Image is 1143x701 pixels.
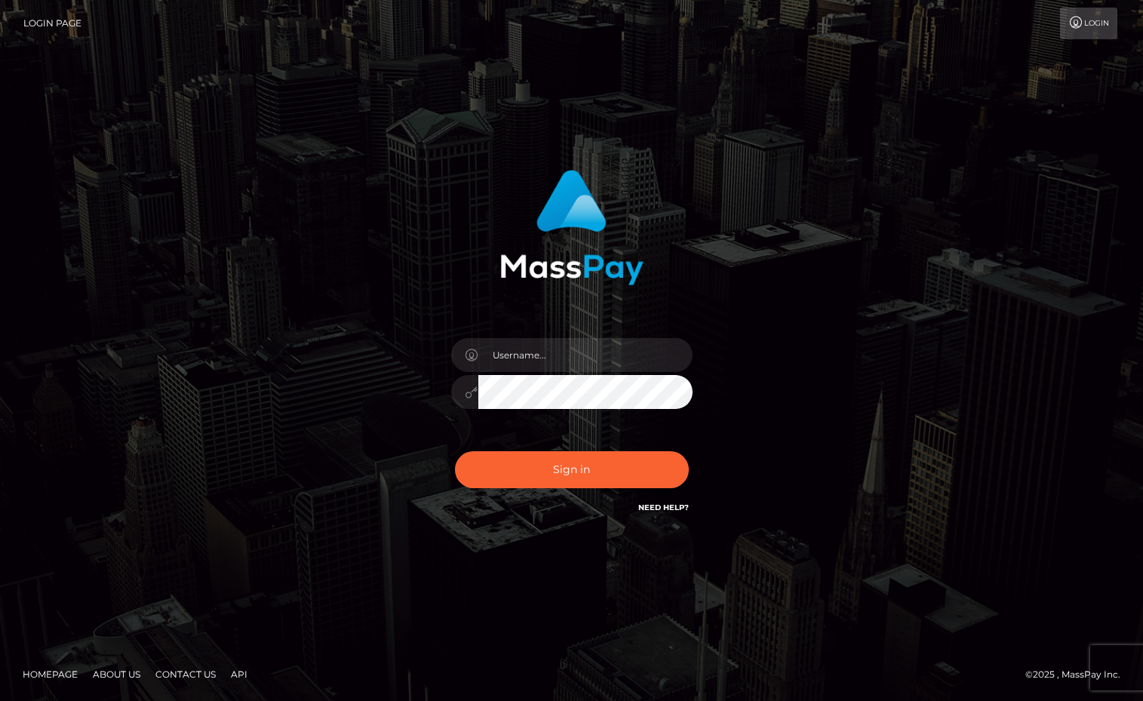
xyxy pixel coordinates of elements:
a: API [225,663,253,686]
a: Login Page [23,8,81,39]
a: Homepage [17,663,84,686]
a: Login [1060,8,1117,39]
div: © 2025 , MassPay Inc. [1025,666,1132,683]
a: About Us [87,663,146,686]
button: Sign in [455,451,689,488]
input: Username... [478,338,693,372]
a: Contact Us [149,663,222,686]
a: Need Help? [638,503,689,512]
img: MassPay Login [500,170,644,285]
